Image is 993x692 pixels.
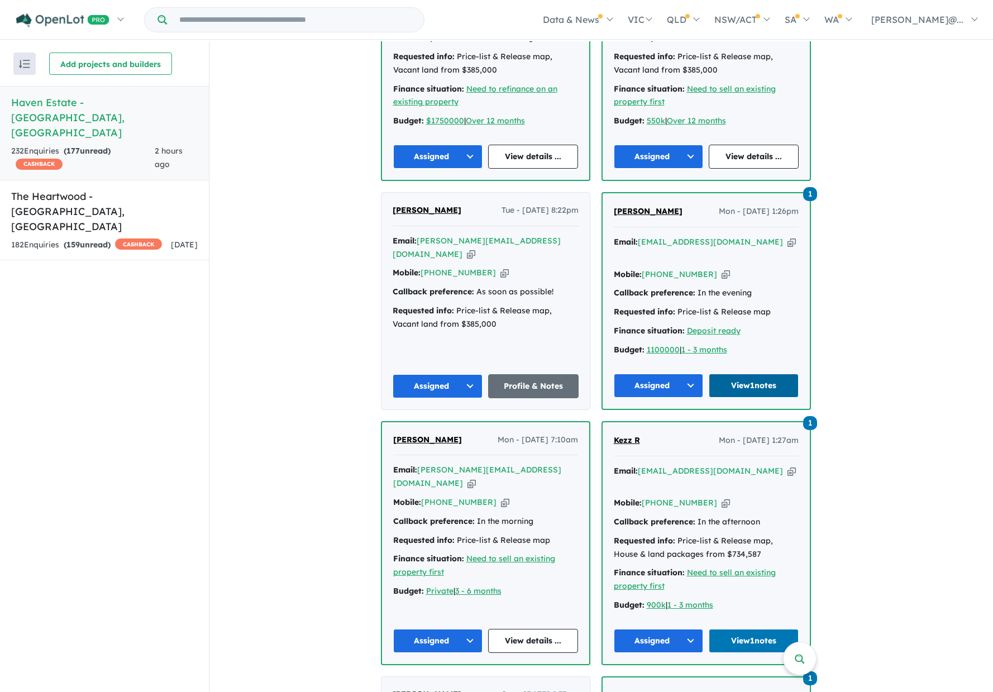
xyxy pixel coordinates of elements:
[11,238,162,252] div: 182 Enquir ies
[871,14,963,25] span: [PERSON_NAME]@...
[393,306,454,316] strong: Requested info:
[614,205,682,218] a: [PERSON_NAME]
[16,159,63,170] span: CASHBACK
[393,285,579,299] div: As soon as possible!
[614,516,799,529] div: In the afternoon
[647,116,665,126] u: 550k
[393,236,561,259] a: [PERSON_NAME][EMAIL_ADDRESS][DOMAIN_NAME]
[421,497,496,507] a: [PHONE_NUMBER]
[467,478,476,489] button: Copy
[501,497,509,508] button: Copy
[614,145,704,169] button: Assigned
[647,600,666,610] a: 900k
[393,204,461,217] a: [PERSON_NAME]
[393,553,555,577] a: Need to sell an existing property first
[722,269,730,280] button: Copy
[614,498,642,508] strong: Mobile:
[614,466,638,476] strong: Email:
[393,585,578,598] div: |
[614,600,645,610] strong: Budget:
[614,306,799,319] div: Price-list & Release map
[455,586,502,596] a: 3 - 6 months
[467,249,475,260] button: Copy
[393,84,464,94] strong: Finance situation:
[614,206,682,216] span: [PERSON_NAME]
[642,269,717,279] a: [PHONE_NUMBER]
[614,237,638,247] strong: Email:
[393,629,483,653] button: Assigned
[667,116,726,126] u: Over 12 months
[488,374,579,398] a: Profile & Notes
[709,629,799,653] a: View1notes
[803,415,817,430] a: 1
[393,304,579,331] div: Price-list & Release map, Vacant land from $385,000
[393,465,417,475] strong: Email:
[393,465,561,488] a: [PERSON_NAME][EMAIL_ADDRESS][DOMAIN_NAME]
[614,434,640,447] a: Kezz R
[393,435,462,445] span: [PERSON_NAME]
[393,116,424,126] strong: Budget:
[614,116,645,126] strong: Budget:
[709,374,799,398] a: View1notes
[719,434,799,447] span: Mon - [DATE] 1:27am
[393,114,578,128] div: |
[614,84,685,94] strong: Finance situation:
[614,567,685,578] strong: Finance situation:
[64,146,111,156] strong: ( unread)
[393,497,421,507] strong: Mobile:
[171,240,198,250] span: [DATE]
[614,534,799,561] div: Price-list & Release map, House & land packages from $734,587
[393,84,557,107] a: Need to refinance on an existing property
[393,553,464,564] strong: Finance situation:
[426,116,464,126] a: $1750000
[787,236,796,248] button: Copy
[614,326,685,336] strong: Finance situation:
[169,8,422,32] input: Try estate name, suburb, builder or developer
[638,237,783,247] a: [EMAIL_ADDRESS][DOMAIN_NAME]
[709,145,799,169] a: View details ...
[11,145,155,171] div: 232 Enquir ies
[719,205,799,218] span: Mon - [DATE] 1:26pm
[722,497,730,509] button: Copy
[19,60,30,68] img: sort.svg
[614,307,675,317] strong: Requested info:
[803,186,817,201] a: 1
[687,326,741,336] a: Deposit ready
[64,240,111,250] strong: ( unread)
[614,536,675,546] strong: Requested info:
[647,345,680,355] a: 1100000
[393,374,483,398] button: Assigned
[393,205,461,215] span: [PERSON_NAME]
[614,345,645,355] strong: Budget:
[614,343,799,357] div: |
[803,671,817,685] span: 1
[614,435,640,445] span: Kezz R
[66,240,80,250] span: 159
[426,586,453,596] a: Private
[49,53,172,75] button: Add projects and builders
[803,187,817,201] span: 1
[614,567,776,591] a: Need to sell an existing property first
[614,269,642,279] strong: Mobile:
[614,114,799,128] div: |
[614,374,704,398] button: Assigned
[393,433,462,447] a: [PERSON_NAME]
[393,145,483,169] button: Assigned
[393,236,417,246] strong: Email:
[803,416,817,430] span: 1
[614,288,695,298] strong: Callback preference:
[393,586,424,596] strong: Budget:
[466,116,525,126] a: Over 12 months
[681,345,727,355] a: 1 - 3 months
[115,238,162,250] span: CASHBACK
[11,95,198,140] h5: Haven Estate - [GEOGRAPHIC_DATA] , [GEOGRAPHIC_DATA]
[614,84,776,107] a: Need to sell an existing property first
[16,13,109,27] img: Openlot PRO Logo White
